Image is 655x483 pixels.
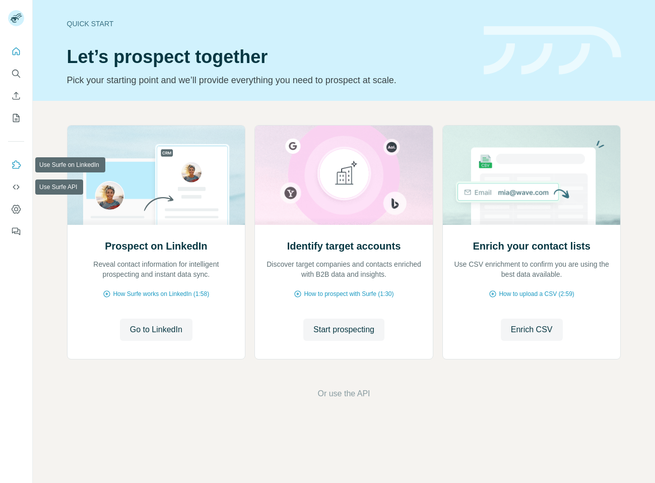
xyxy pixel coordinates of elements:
span: Enrich CSV [511,324,553,336]
h2: Enrich your contact lists [473,239,590,253]
span: Go to LinkedIn [130,324,182,336]
button: My lists [8,109,24,127]
span: How to prospect with Surfe (1:30) [304,289,394,298]
p: Use CSV enrichment to confirm you are using the best data available. [453,259,611,279]
img: banner [484,26,621,75]
button: Feedback [8,222,24,240]
button: Go to LinkedIn [120,319,192,341]
p: Reveal contact information for intelligent prospecting and instant data sync. [78,259,235,279]
h1: Let’s prospect together [67,47,472,67]
button: Start prospecting [303,319,384,341]
span: How Surfe works on LinkedIn (1:58) [113,289,209,298]
button: Dashboard [8,200,24,218]
img: Enrich your contact lists [442,126,621,225]
button: Enrich CSV [8,87,24,105]
button: Use Surfe API [8,178,24,196]
button: Or use the API [317,388,370,400]
button: Enrich CSV [501,319,563,341]
img: Identify target accounts [254,126,433,225]
h2: Identify target accounts [287,239,401,253]
span: Start prospecting [313,324,374,336]
img: Prospect on LinkedIn [67,126,246,225]
button: Quick start [8,42,24,61]
h2: Prospect on LinkedIn [105,239,207,253]
button: Use Surfe on LinkedIn [8,156,24,174]
p: Discover target companies and contacts enriched with B2B data and insights. [265,259,423,279]
button: Search [8,65,24,83]
div: Quick start [67,19,472,29]
span: How to upload a CSV (2:59) [499,289,574,298]
p: Pick your starting point and we’ll provide everything you need to prospect at scale. [67,73,472,87]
